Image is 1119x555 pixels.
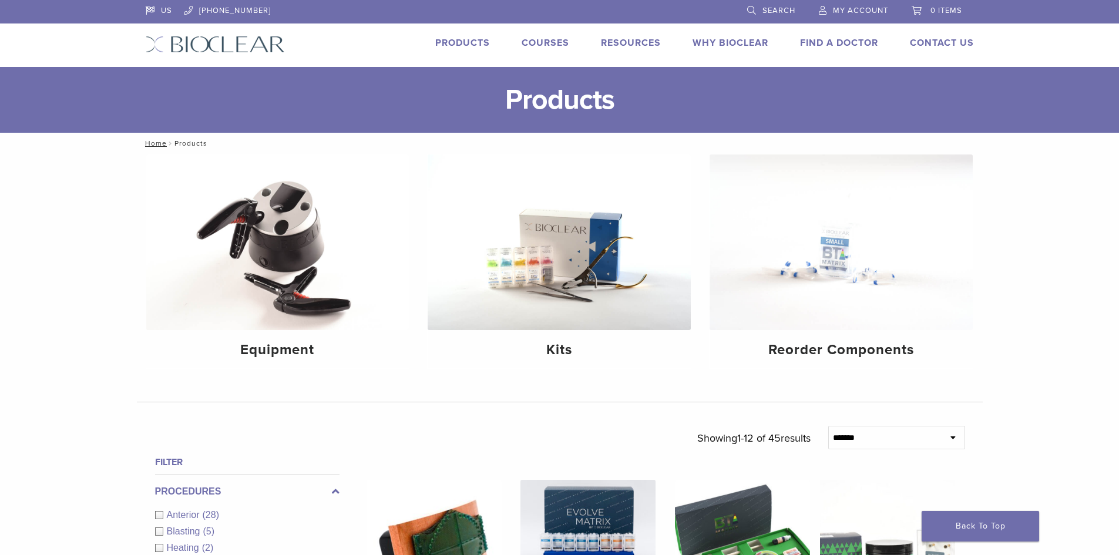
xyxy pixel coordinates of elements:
[930,6,962,15] span: 0 items
[833,6,888,15] span: My Account
[800,37,878,49] a: Find A Doctor
[601,37,661,49] a: Resources
[719,339,963,361] h4: Reorder Components
[203,526,214,536] span: (5)
[167,543,202,553] span: Heating
[167,526,203,536] span: Blasting
[167,510,203,520] span: Anterior
[428,154,691,368] a: Kits
[202,543,214,553] span: (2)
[137,133,983,154] nav: Products
[693,37,768,49] a: Why Bioclear
[167,140,174,146] span: /
[522,37,569,49] a: Courses
[146,154,409,330] img: Equipment
[762,6,795,15] span: Search
[428,154,691,330] img: Kits
[203,510,219,520] span: (28)
[737,432,781,445] span: 1-12 of 45
[155,455,340,469] h4: Filter
[437,339,681,361] h4: Kits
[156,339,400,361] h4: Equipment
[710,154,973,368] a: Reorder Components
[155,485,340,499] label: Procedures
[697,426,811,450] p: Showing results
[142,139,167,147] a: Home
[146,36,285,53] img: Bioclear
[435,37,490,49] a: Products
[710,154,973,330] img: Reorder Components
[146,154,409,368] a: Equipment
[910,37,974,49] a: Contact Us
[922,511,1039,541] a: Back To Top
